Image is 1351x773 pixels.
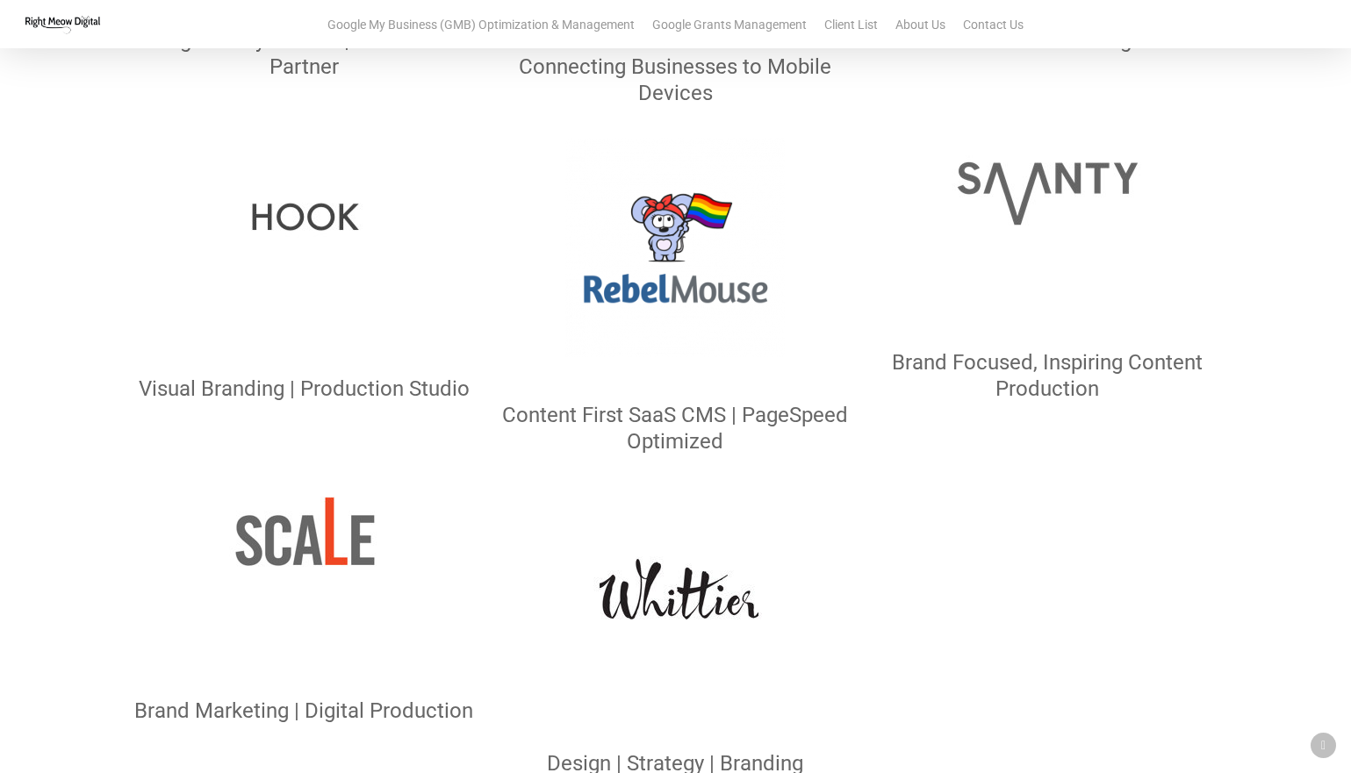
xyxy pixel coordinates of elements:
[873,349,1222,402] div: Brand Focused, Inspiring Content Production
[129,27,478,80] div: Google Analytics 360 | DoubleClick Partner
[501,402,851,454] div: Content First SaaS CMS | PageSpeed Optimized
[327,16,635,33] a: Google My Business (GMB) Optimization & Management
[824,16,878,33] a: Client List
[938,85,1157,304] img: Brand Focused, Inspiring Content Production
[129,376,478,402] div: Visual Branding | Production Studio
[501,54,851,106] div: Connecting Businesses to Mobile Devices
[129,698,478,724] div: Brand Marketing | Digital Production
[895,16,945,33] a: About Us
[194,111,413,331] img: Visual Branding | Production Studio
[963,16,1024,33] a: Contact Us
[25,14,102,35] img: Right Meow Digital
[565,486,785,705] img: Design | Strategy | Branding
[565,138,785,357] img: Content First SaaS CMS | PageSpeed Optimized
[194,433,413,653] img: Brand Marketing | Digital Production
[652,16,807,33] a: Google Grants Management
